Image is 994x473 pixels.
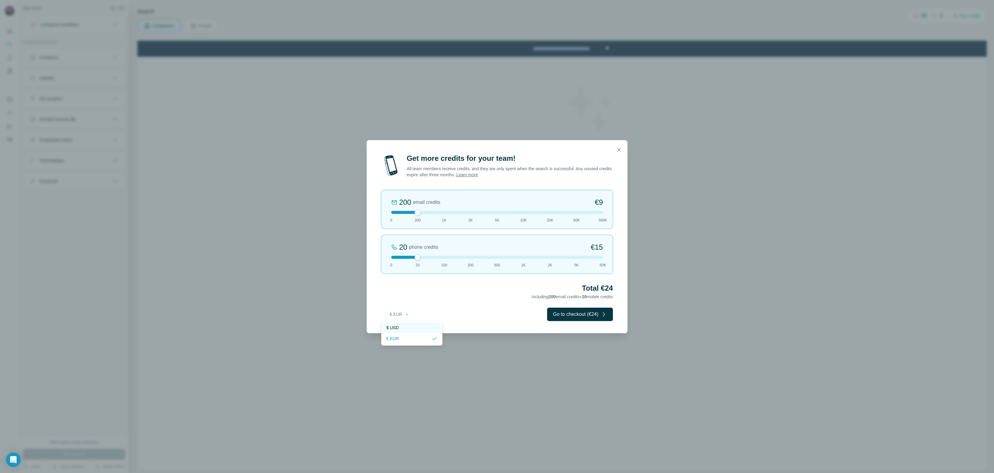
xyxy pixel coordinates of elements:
[441,262,447,268] span: 100
[381,154,401,178] img: mobile-phone
[520,218,527,223] span: 10K
[442,218,446,223] span: 1K
[549,294,556,299] span: 200
[547,218,553,223] span: 20K
[468,218,473,223] span: 2K
[381,1,467,15] div: Upgrade plan for full access to Surfe
[595,198,603,207] span: €9
[495,218,499,223] span: 5K
[409,244,438,251] span: phone credits
[573,218,579,223] span: 50K
[591,242,603,252] span: €15
[399,242,407,252] div: 20
[407,166,613,178] p: All team members receive credits, and they are only spent when the search is successful. Any unus...
[381,283,613,293] h2: Total €24
[521,262,526,268] span: 1K
[390,218,392,223] span: 0
[416,262,420,268] span: 20
[390,262,392,268] span: 0
[494,262,500,268] span: 500
[547,308,613,321] button: Go to checkout (€24)
[574,262,579,268] span: 5K
[456,172,478,177] a: Learn more
[532,294,613,299] span: Including email credits + mobile credits
[548,262,552,268] span: 2K
[399,198,411,207] div: 200
[386,325,399,331] span: $ USD
[599,218,607,223] span: 500K
[599,262,606,268] span: 50K
[6,452,21,467] div: Open Intercom Messenger
[582,294,587,299] span: 20
[415,218,421,223] span: 200
[385,309,414,320] button: € EUR
[468,262,474,268] span: 200
[413,199,440,206] span: email credits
